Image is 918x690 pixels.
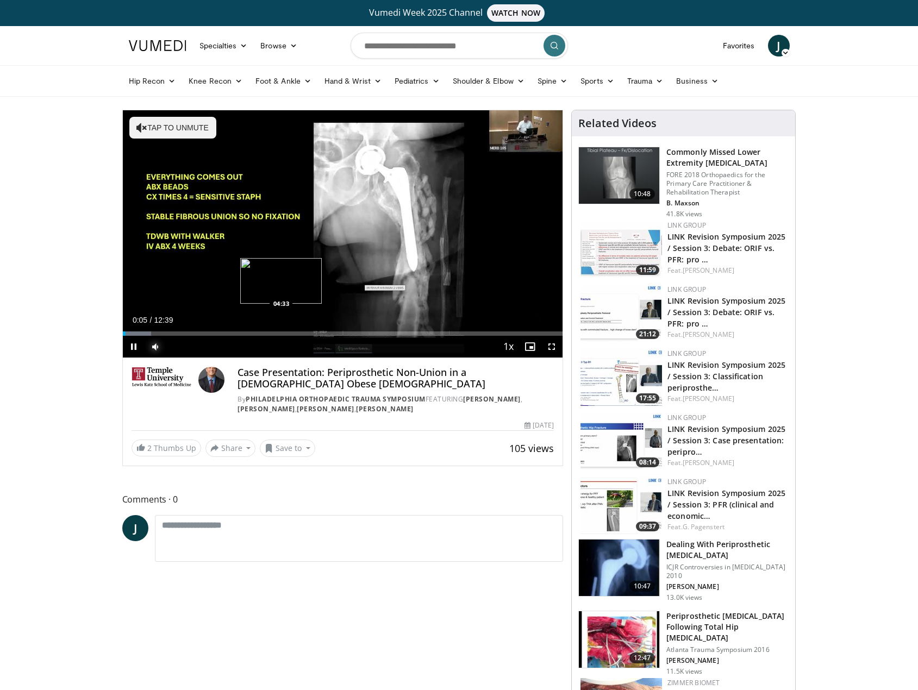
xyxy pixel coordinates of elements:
a: 17:55 [580,349,662,406]
button: Mute [145,336,166,357]
div: Feat. [667,458,786,468]
p: 11.5K views [666,667,702,676]
h3: Periprosthetic [MEDICAL_DATA] Following Total Hip [MEDICAL_DATA] [666,611,789,643]
img: Screen_shot_2010-09-09_at_1.39.23_PM_2.png.150x105_q85_crop-smart_upscale.jpg [579,540,659,596]
div: Feat. [667,522,786,532]
a: Sports [574,70,621,92]
div: Feat. [667,330,786,340]
a: Specialties [193,35,254,57]
span: 08:14 [636,457,659,467]
span: / [150,316,152,324]
a: J [768,35,790,57]
a: LINK Revision Symposium 2025 / Session 3: PFR (clinical and economic… [667,488,785,521]
div: Feat. [667,266,786,275]
div: [DATE] [524,421,554,430]
a: [PERSON_NAME] [683,266,734,275]
a: 2 Thumbs Up [132,440,201,456]
img: 77fc294f-c94d-4a41-aebd-721534c45c35.150x105_q85_crop-smart_upscale.jpg [579,611,659,668]
a: Vumedi Week 2025 ChannelWATCH NOW [130,4,788,22]
video-js: Video Player [123,110,563,358]
a: 12:47 Periprosthetic [MEDICAL_DATA] Following Total Hip [MEDICAL_DATA] Atlanta Trauma Symposium 2... [578,611,789,676]
span: 12:47 [629,653,655,663]
a: [PERSON_NAME] [683,458,734,467]
a: Knee Recon [182,70,249,92]
p: Atlanta Trauma Symposium 2016 [666,645,789,654]
span: Comments 0 [122,492,564,506]
img: image.jpeg [240,258,322,304]
button: Save to [260,440,315,457]
span: 10:47 [629,581,655,592]
h3: Dealing With Periprosthetic [MEDICAL_DATA] [666,539,789,561]
p: [PERSON_NAME] [666,582,789,591]
h4: Related Videos [578,117,657,130]
a: [PERSON_NAME] [297,404,354,413]
a: LINK Revision Symposium 2025 / Session 3: Case presentation: peripro… [667,424,785,457]
span: WATCH NOW [487,4,545,22]
p: [PERSON_NAME] [666,656,789,665]
p: 41.8K views [666,210,702,218]
span: 11:59 [636,265,659,275]
img: 4aa379b6-386c-4fb5-93ee-de5617843a87.150x105_q85_crop-smart_upscale.jpg [579,147,659,204]
a: Philadelphia Orthopaedic Trauma Symposium [246,394,426,404]
button: Share [205,440,256,457]
a: Foot & Ankle [249,70,318,92]
p: FORE 2018 Orthopaedics for the Primary Care Practitioner & Rehabilitation Therapist [666,171,789,197]
h3: Commonly Missed Lower Extremity [MEDICAL_DATA] [666,147,789,168]
a: LINK Revision Symposium 2025 / Session 3: Debate: ORIF vs. PFR: pro … [667,231,785,265]
a: LINK Group [667,221,706,230]
a: 21:12 [580,285,662,342]
div: Progress Bar [123,331,563,336]
span: 21:12 [636,329,659,339]
a: 10:47 Dealing With Periprosthetic [MEDICAL_DATA] ICJR Controversies in [MEDICAL_DATA] 2010 [PERSO... [578,539,789,602]
div: By FEATURING , , , [238,394,554,414]
a: [PERSON_NAME] [463,394,521,404]
a: LINK Revision Symposium 2025 / Session 3: Debate: ORIF vs. PFR: pro … [667,296,785,329]
a: Zimmer Biomet [667,678,720,687]
button: Tap to unmute [129,117,216,139]
a: Shoulder & Elbow [446,70,531,92]
p: ICJR Controversies in [MEDICAL_DATA] 2010 [666,563,789,580]
a: [PERSON_NAME] [683,330,734,339]
a: Spine [531,70,574,92]
a: LINK Group [667,349,706,358]
img: VuMedi Logo [129,40,186,51]
p: B. Maxson [666,199,789,208]
span: 2 [147,443,152,453]
a: 08:14 [580,413,662,470]
img: 5eed7978-a1c2-49eb-9569-a8f057405f76.150x105_q85_crop-smart_upscale.jpg [580,349,662,406]
a: Trauma [621,70,670,92]
button: Enable picture-in-picture mode [519,336,541,357]
div: Feat. [667,394,786,404]
img: Avatar [198,367,224,393]
img: Philadelphia Orthopaedic Trauma Symposium [132,367,195,393]
input: Search topics, interventions [351,33,568,59]
a: 10:48 Commonly Missed Lower Extremity [MEDICAL_DATA] FORE 2018 Orthopaedics for the Primary Care ... [578,147,789,218]
img: 8cf25ad0-6f09-493b-a8bd-31c889080160.150x105_q85_crop-smart_upscale.jpg [580,477,662,534]
a: Favorites [716,35,761,57]
a: LINK Group [667,285,706,294]
a: LINK Group [667,413,706,422]
img: b9288c66-1719-4b4d-a011-26ee5e03ef9b.150x105_q85_crop-smart_upscale.jpg [580,221,662,278]
a: 11:59 [580,221,662,278]
a: Business [670,70,725,92]
span: 17:55 [636,393,659,403]
img: d3fac57f-0037-451e-893d-72d5282cfc85.150x105_q85_crop-smart_upscale.jpg [580,413,662,470]
span: 105 views [509,442,554,455]
span: 10:48 [629,189,655,199]
img: 3d38f83b-9379-4a04-8d2a-971632916aaa.150x105_q85_crop-smart_upscale.jpg [580,285,662,342]
a: LINK Group [667,477,706,486]
p: 13.0K views [666,593,702,602]
a: Hip Recon [122,70,183,92]
a: J [122,515,148,541]
a: [PERSON_NAME] [238,404,295,413]
button: Playback Rate [497,336,519,357]
a: Browse [254,35,304,57]
a: [PERSON_NAME] [356,404,414,413]
a: Pediatrics [388,70,446,92]
a: LINK Revision Symposium 2025 / Session 3: Classification periprosthe… [667,360,785,393]
a: [PERSON_NAME] [683,394,734,403]
a: G. Pagenstert [683,522,725,531]
button: Fullscreen [541,336,563,357]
